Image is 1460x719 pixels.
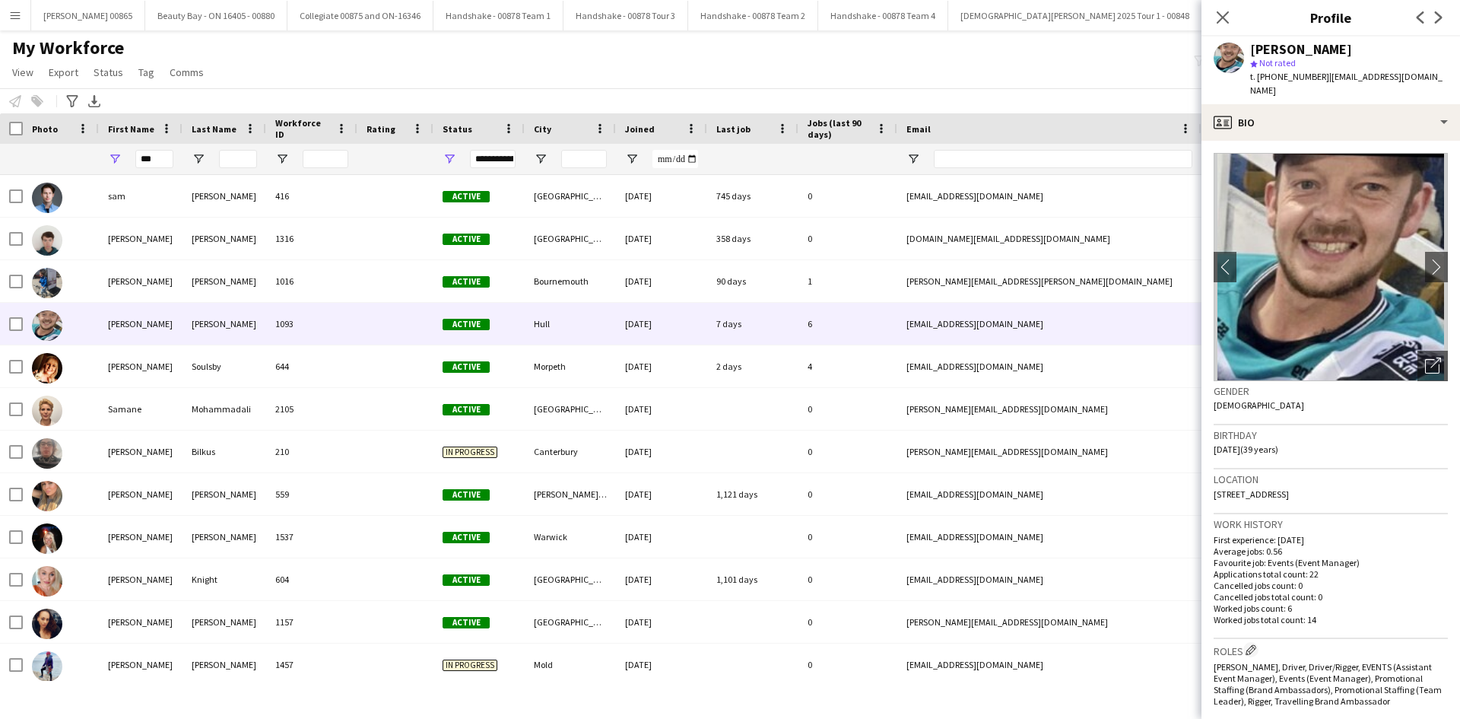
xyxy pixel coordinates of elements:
[266,558,357,600] div: 604
[32,353,62,383] img: Sam Soulsby
[798,431,897,472] div: 0
[1417,351,1448,381] div: Open photos pop-in
[616,516,707,558] div: [DATE]
[798,516,897,558] div: 0
[525,345,616,387] div: Morpeth
[1214,642,1448,658] h3: Roles
[534,123,551,135] span: City
[798,303,897,345] div: 6
[170,65,204,79] span: Comms
[182,388,266,430] div: Mohammadali
[49,65,78,79] span: Export
[31,1,145,30] button: [PERSON_NAME] 00865
[625,123,655,135] span: Joined
[266,260,357,302] div: 1016
[625,152,639,166] button: Open Filter Menu
[707,303,798,345] div: 7 days
[182,218,266,259] div: [PERSON_NAME]
[897,473,1201,515] div: [EMAIL_ADDRESS][DOMAIN_NAME]
[525,516,616,558] div: Warwick
[182,601,266,643] div: [PERSON_NAME]
[707,558,798,600] div: 1,101 days
[32,268,62,298] img: Sam Ireton
[132,62,160,82] a: Tag
[275,117,330,140] span: Workforce ID
[433,1,563,30] button: Handshake - 00878 Team 1
[182,516,266,558] div: [PERSON_NAME]
[818,1,948,30] button: Handshake - 00878 Team 4
[32,651,62,682] img: Samantha Richards
[367,123,395,135] span: Rating
[182,345,266,387] div: Soulsby
[1201,104,1460,141] div: Bio
[525,218,616,259] div: [GEOGRAPHIC_DATA]
[525,260,616,302] div: Bournemouth
[525,601,616,643] div: [GEOGRAPHIC_DATA]
[443,447,497,458] span: In progress
[1214,580,1448,591] p: Cancelled jobs count: 0
[897,345,1201,387] div: [EMAIL_ADDRESS][DOMAIN_NAME]
[266,516,357,558] div: 1537
[32,396,62,426] img: Samane Mohammadali
[525,431,616,472] div: Canterbury
[1214,614,1448,625] p: Worked jobs total count: 14
[1259,57,1296,68] span: Not rated
[108,152,122,166] button: Open Filter Menu
[1250,43,1352,56] div: [PERSON_NAME]
[688,1,818,30] button: Handshake - 00878 Team 2
[266,601,357,643] div: 1157
[32,566,62,597] img: Samantha Knight
[99,558,182,600] div: [PERSON_NAME]
[1214,428,1448,442] h3: Birthday
[525,388,616,430] div: [GEOGRAPHIC_DATA]
[266,644,357,686] div: 1457
[6,62,40,82] a: View
[99,175,182,217] div: sam
[1250,71,1443,96] span: | [EMAIL_ADDRESS][DOMAIN_NAME]
[182,431,266,472] div: Bilkus
[1214,444,1278,455] span: [DATE] (39 years)
[85,92,103,110] app-action-btn: Export XLSX
[616,558,707,600] div: [DATE]
[897,388,1201,430] div: [PERSON_NAME][EMAIL_ADDRESS][DOMAIN_NAME]
[443,152,456,166] button: Open Filter Menu
[275,152,289,166] button: Open Filter Menu
[99,431,182,472] div: [PERSON_NAME]
[266,175,357,217] div: 416
[707,260,798,302] div: 90 days
[182,260,266,302] div: [PERSON_NAME]
[32,183,62,213] img: sam elias
[1214,153,1448,381] img: Crew avatar or photo
[616,175,707,217] div: [DATE]
[99,516,182,558] div: [PERSON_NAME]
[63,92,81,110] app-action-btn: Advanced filters
[616,345,707,387] div: [DATE]
[443,574,490,586] span: Active
[525,175,616,217] div: [GEOGRAPHIC_DATA]
[616,260,707,302] div: [DATE]
[135,150,173,168] input: First Name Filter Input
[652,150,698,168] input: Joined Filter Input
[1214,557,1448,568] p: Favourite job: Events (Event Manager)
[563,1,688,30] button: Handshake - 00878 Tour 3
[32,609,62,639] img: Samantha Reid
[443,361,490,373] span: Active
[192,123,236,135] span: Last Name
[707,218,798,259] div: 358 days
[616,601,707,643] div: [DATE]
[897,558,1201,600] div: [EMAIL_ADDRESS][DOMAIN_NAME]
[108,123,154,135] span: First Name
[1214,472,1448,486] h3: Location
[525,473,616,515] div: [PERSON_NAME] Coldfield
[616,431,707,472] div: [DATE]
[707,175,798,217] div: 745 days
[1214,603,1448,614] p: Worked jobs count: 6
[808,117,870,140] span: Jobs (last 90 days)
[163,62,210,82] a: Comms
[219,150,257,168] input: Last Name Filter Input
[99,303,182,345] div: [PERSON_NAME]
[897,260,1201,302] div: [PERSON_NAME][EMAIL_ADDRESS][PERSON_NAME][DOMAIN_NAME]
[99,644,182,686] div: [PERSON_NAME]
[12,37,124,59] span: My Workforce
[525,303,616,345] div: Hull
